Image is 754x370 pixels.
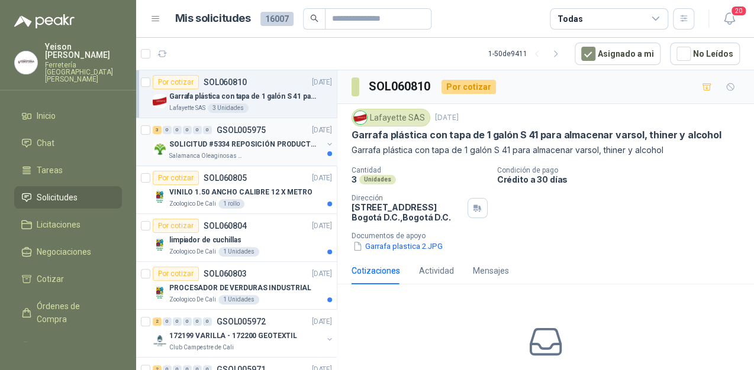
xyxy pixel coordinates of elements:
[14,241,122,263] a: Negociaciones
[204,78,247,86] p: SOL060810
[136,214,337,262] a: Por cotizarSOL060804[DATE] Company Logolimpiador de cuchillasZoologico De Cali1 Unidades
[730,5,747,17] span: 20
[497,166,749,174] p: Condición de pago
[217,126,266,134] p: GSOL005975
[312,125,332,136] p: [DATE]
[352,240,444,252] button: Garrafa plastica 2.JPG
[435,112,459,124] p: [DATE]
[354,111,367,124] img: Company Logo
[169,330,297,342] p: 172199 VARILLA - 172200 GEOTEXTIL
[312,77,332,88] p: [DATE]
[37,164,63,177] span: Tareas
[352,264,400,277] div: Cotizaciones
[173,317,182,326] div: 0
[352,109,430,126] div: Lafayette SAS
[442,80,496,94] div: Por cotizar
[153,333,167,348] img: Company Logo
[203,317,212,326] div: 0
[310,14,318,22] span: search
[352,166,488,174] p: Cantidad
[369,77,432,96] h3: SOL060810
[37,245,91,258] span: Negociaciones
[218,247,259,257] div: 1 Unidades
[37,340,80,353] span: Remisiones
[312,316,332,327] p: [DATE]
[37,218,80,231] span: Licitaciones
[153,142,167,156] img: Company Logo
[575,43,660,65] button: Asignado a mi
[163,126,172,134] div: 0
[169,295,216,304] p: Zoologico De Cali
[169,151,244,161] p: Salamanca Oleaginosas SAS
[37,137,54,150] span: Chat
[14,105,122,127] a: Inicio
[153,190,167,204] img: Company Logo
[14,268,122,290] a: Cotizar
[163,317,172,326] div: 0
[169,139,317,150] p: SOLICITUD #5334 REPOSICIÓN PRODUCTOS
[169,235,241,246] p: limpiador de cuchillas
[218,295,259,304] div: 1 Unidades
[153,238,167,252] img: Company Logo
[175,10,251,27] h1: Mis solicitudes
[153,314,334,352] a: 2 0 0 0 0 0 GSOL005972[DATE] Company Logo172199 VARILLA - 172200 GEOTEXTILClub Campestre de Cali
[153,126,162,134] div: 3
[153,267,199,281] div: Por cotizar
[136,262,337,310] a: Por cotizarSOL060803[DATE] Company LogoPROCESADOR DE VERDURAS INDUSTRIALZoologico De Cali1 Unidades
[193,126,202,134] div: 0
[14,132,122,154] a: Chat
[169,103,205,113] p: Lafayette SAS
[204,222,247,230] p: SOL060804
[14,14,75,28] img: Logo peakr
[37,300,111,326] span: Órdenes de Compra
[37,109,56,122] span: Inicio
[153,219,199,233] div: Por cotizar
[169,343,234,352] p: Club Campestre de Cali
[169,187,312,198] p: VINILO 1.50 ANCHO CALIBRE 12 X METRO
[352,194,463,202] p: Dirección
[37,191,78,204] span: Solicitudes
[45,61,122,83] p: Ferretería [GEOGRAPHIC_DATA][PERSON_NAME]
[14,295,122,330] a: Órdenes de Compra
[260,12,294,26] span: 16007
[473,264,509,277] div: Mensajes
[169,199,216,209] p: Zoologico De Cali
[312,173,332,184] p: [DATE]
[136,166,337,214] a: Por cotizarSOL060805[DATE] Company LogoVINILO 1.50 ANCHO CALIBRE 12 X METROZoologico De Cali1 rollo
[14,186,122,209] a: Solicitudes
[352,232,749,240] p: Documentos de apoyo
[419,264,454,277] div: Actividad
[14,213,122,236] a: Licitaciones
[497,174,749,184] p: Crédito a 30 días
[14,159,122,181] a: Tareas
[153,123,334,161] a: 3 0 0 0 0 0 GSOL005975[DATE] Company LogoSOLICITUD #5334 REPOSICIÓN PRODUCTOSSalamanca Oleaginosa...
[136,70,337,118] a: Por cotizarSOL060810[DATE] Company LogoGarrafa plástica con tapa de 1 galón S 41 para almacenar v...
[193,317,202,326] div: 0
[352,144,740,157] p: Garrafa plástica con tapa de 1 galón S 41 para almacenar varsol, thiner y alcohol
[153,94,167,108] img: Company Logo
[183,317,192,326] div: 0
[153,317,162,326] div: 2
[352,202,463,222] p: [STREET_ADDRESS] Bogotá D.C. , Bogotá D.C.
[169,91,317,102] p: Garrafa plástica con tapa de 1 galón S 41 para almacenar varsol, thiner y alcohol
[670,43,740,65] button: No Leídos
[169,247,216,257] p: Zoologico De Cali
[203,126,212,134] div: 0
[204,270,247,278] p: SOL060803
[153,171,199,185] div: Por cotizar
[312,220,332,232] p: [DATE]
[558,12,582,25] div: Todas
[312,268,332,280] p: [DATE]
[218,199,244,209] div: 1 rollo
[488,44,565,63] div: 1 - 50 de 9411
[45,43,122,59] p: Yeison [PERSON_NAME]
[352,174,357,184] p: 3
[718,8,740,30] button: 20
[14,335,122,358] a: Remisiones
[15,51,37,74] img: Company Logo
[173,126,182,134] div: 0
[153,285,167,300] img: Company Logo
[352,129,721,141] p: Garrafa plástica con tapa de 1 galón S 41 para almacenar varsol, thiner y alcohol
[359,175,396,184] div: Unidades
[37,272,64,285] span: Cotizar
